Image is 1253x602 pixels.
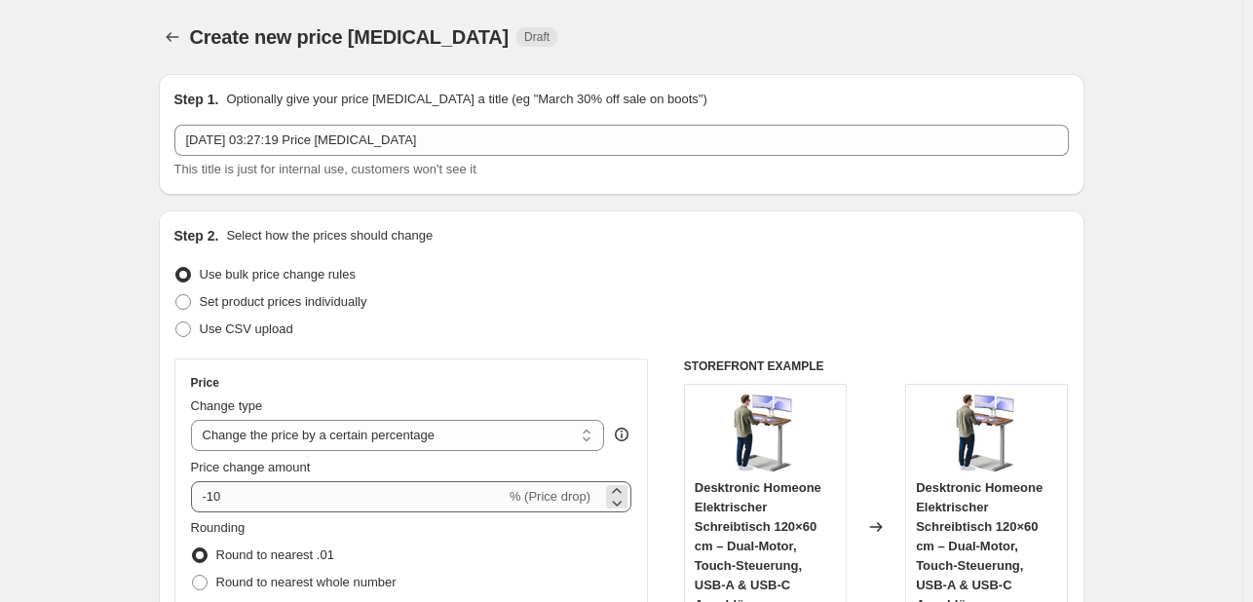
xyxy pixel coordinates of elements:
div: help [612,425,631,444]
input: -15 [191,481,506,512]
span: Use bulk price change rules [200,267,356,282]
span: This title is just for internal use, customers won't see it [174,162,476,176]
h2: Step 2. [174,226,219,245]
img: 71JZob-CHZL_80x.jpg [948,395,1026,472]
span: Price change amount [191,460,311,474]
button: Price change jobs [159,23,186,51]
h2: Step 1. [174,90,219,109]
span: Round to nearest .01 [216,547,334,562]
img: 71JZob-CHZL_80x.jpg [726,395,804,472]
input: 30% off holiday sale [174,125,1069,156]
span: Rounding [191,520,246,535]
span: Set product prices individually [200,294,367,309]
span: Change type [191,398,263,413]
h3: Price [191,375,219,391]
span: Create new price [MEDICAL_DATA] [190,26,510,48]
p: Select how the prices should change [226,226,433,245]
p: Optionally give your price [MEDICAL_DATA] a title (eg "March 30% off sale on boots") [226,90,706,109]
span: Draft [524,29,550,45]
span: Round to nearest whole number [216,575,397,589]
span: % (Price drop) [510,489,590,504]
span: Use CSV upload [200,321,293,336]
h6: STOREFRONT EXAMPLE [684,358,1069,374]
